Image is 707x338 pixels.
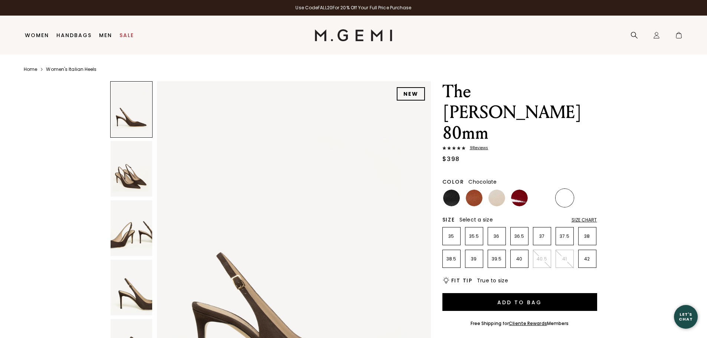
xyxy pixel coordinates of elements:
[99,32,112,38] a: Men
[442,155,460,164] div: $398
[25,32,49,38] a: Women
[318,4,333,11] strong: FALL20
[534,190,550,206] img: Gunmetal
[488,256,505,262] p: 39.5
[459,216,493,223] span: Select a size
[111,200,153,256] img: The Valeria 80mm
[511,190,528,206] img: Ruby Red Patent
[674,312,698,321] div: Let's Chat
[533,256,551,262] p: 40.5
[556,233,573,239] p: 37.5
[56,32,92,38] a: Handbags
[466,190,482,206] img: Saddle
[442,146,597,152] a: 9Reviews
[572,217,597,223] div: Size Chart
[488,233,505,239] p: 36
[465,233,483,239] p: 35.5
[465,256,483,262] p: 39
[443,256,460,262] p: 38.5
[477,277,508,284] span: True to size
[24,66,37,72] a: Home
[579,233,596,239] p: 38
[397,87,425,101] div: NEW
[465,146,488,150] span: 9 Review s
[442,293,597,311] button: Add to Bag
[443,190,460,206] img: Black
[511,256,528,262] p: 40
[111,141,153,197] img: The Valeria 80mm
[468,178,497,186] span: Chocolate
[511,233,528,239] p: 36.5
[111,260,153,315] img: The Valeria 80mm
[442,179,464,185] h2: Color
[46,66,96,72] a: Women's Italian Heels
[120,32,134,38] a: Sale
[579,256,596,262] p: 42
[556,190,573,206] img: Chocolate
[488,190,505,206] img: Ecru
[556,256,573,262] p: 41
[442,81,597,144] h1: The [PERSON_NAME] 80mm
[471,321,569,326] div: Free Shipping for Members
[533,233,551,239] p: 37
[443,233,460,239] p: 35
[442,217,455,223] h2: Size
[509,320,547,326] a: Cliente Rewards
[451,278,472,283] h2: Fit Tip
[315,29,392,41] img: M.Gemi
